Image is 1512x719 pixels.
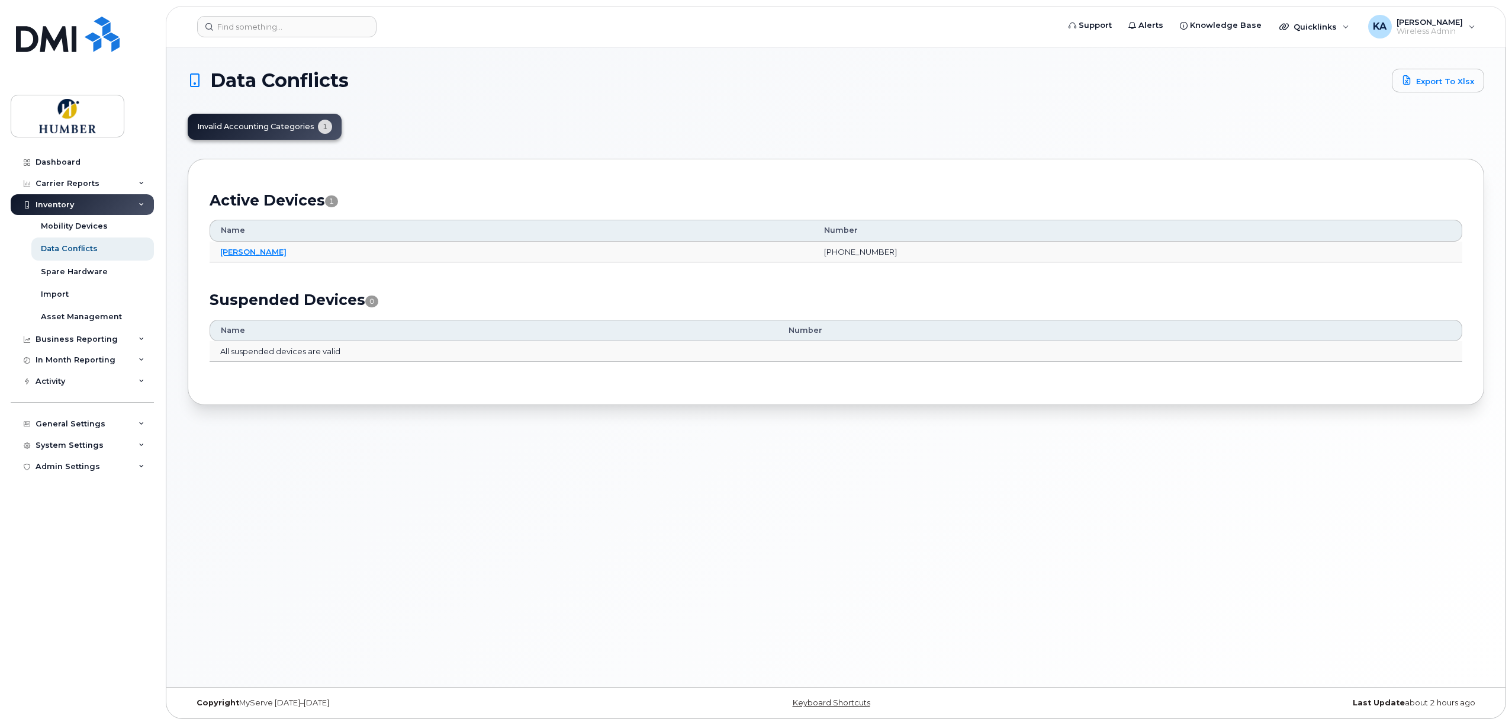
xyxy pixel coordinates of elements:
[813,220,1462,241] th: Number
[793,698,870,707] a: Keyboard Shortcuts
[1353,698,1405,707] strong: Last Update
[220,247,287,256] a: [PERSON_NAME]
[210,220,813,241] th: Name
[778,320,1463,341] th: Number
[210,291,1462,309] h2: Suspended Devices
[210,72,349,89] span: Data Conflicts
[1392,69,1484,92] a: Export to Xlsx
[210,320,778,341] th: Name
[210,191,1462,209] h2: Active Devices
[197,698,239,707] strong: Copyright
[325,195,338,207] span: 1
[188,698,620,708] div: MyServe [DATE]–[DATE]
[210,341,1462,362] td: All suspended devices are valid
[813,242,1462,263] td: [PHONE_NUMBER]
[1052,698,1484,708] div: about 2 hours ago
[365,296,378,307] span: 0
